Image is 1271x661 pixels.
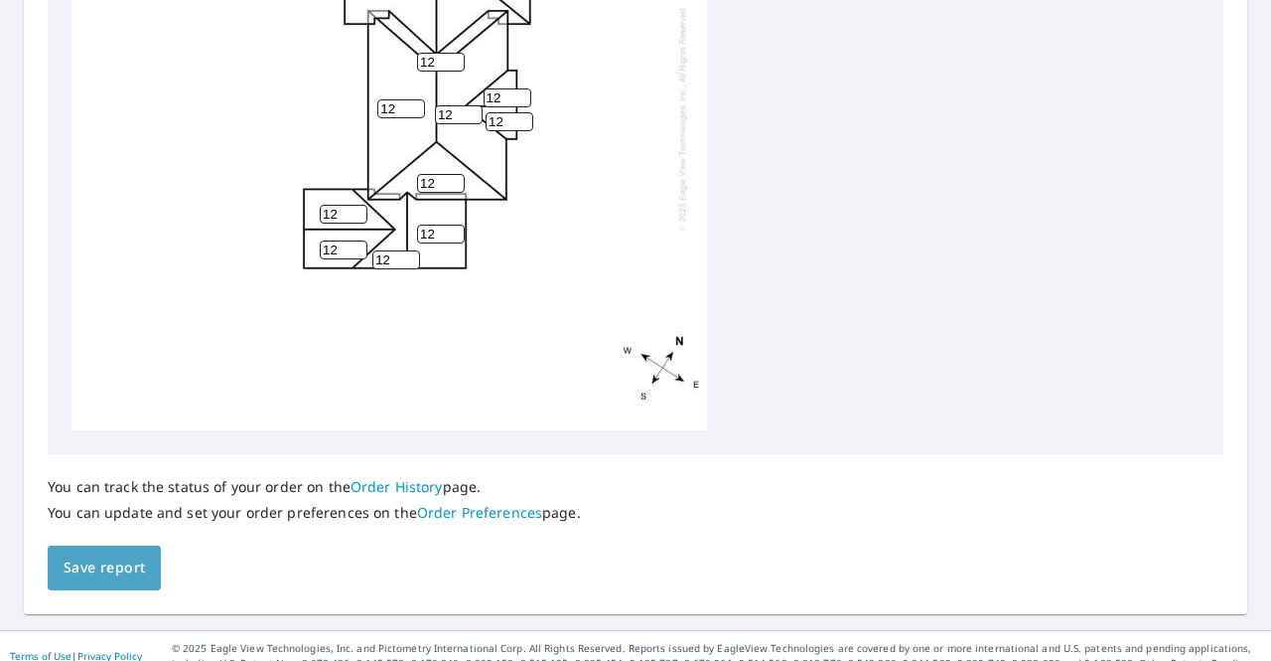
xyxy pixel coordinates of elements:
button: Save report [48,546,161,590]
a: Order History [351,477,443,496]
span: Save report [64,556,145,580]
p: You can update and set your order preferences on the page. [48,504,581,522]
p: You can track the status of your order on the page. [48,478,581,496]
a: Order Preferences [417,503,542,522]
